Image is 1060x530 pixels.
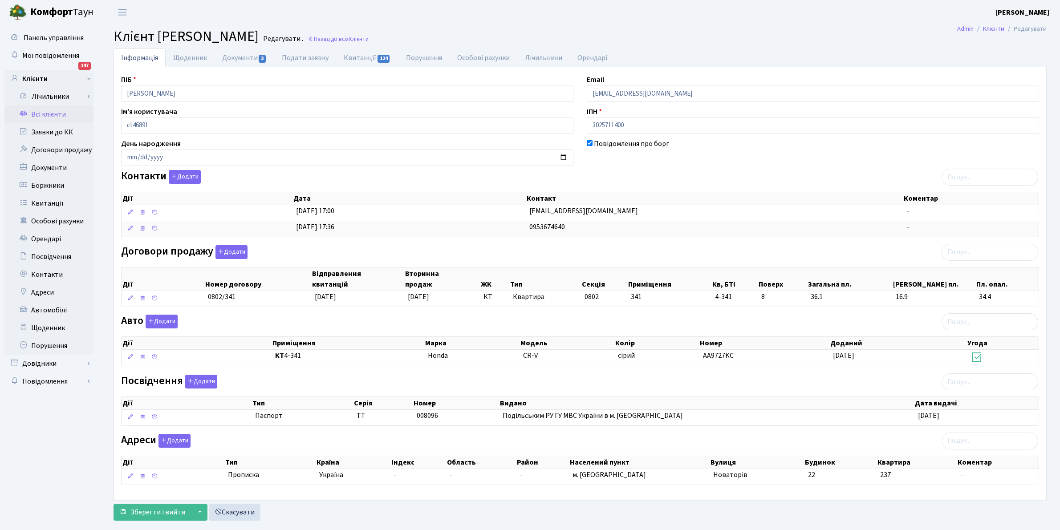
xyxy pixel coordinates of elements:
[428,351,448,360] span: Honda
[213,243,248,259] a: Додати
[308,35,369,43] a: Назад до всіхКлієнти
[581,267,627,291] th: Секція
[185,375,217,388] button: Посвідчення
[398,49,450,67] a: Порушення
[829,337,967,349] th: Доданий
[121,245,248,259] label: Договори продажу
[892,267,975,291] th: [PERSON_NAME] пл.
[4,47,93,65] a: Мої повідомлення147
[215,245,248,259] button: Договори продажу
[523,351,538,360] span: CR-V
[513,292,577,302] span: Квартира
[404,267,480,291] th: Вторинна продаж
[296,222,334,232] span: [DATE] 17:36
[166,49,215,67] a: Щоденник
[618,351,635,360] span: сірий
[143,313,178,329] a: Додати
[24,33,84,43] span: Панель управління
[208,292,236,302] span: 0802/341
[114,26,259,47] span: Клієнт [PERSON_NAME]
[942,313,1038,330] input: Пошук...
[903,192,1039,205] th: Коментар
[896,292,972,302] span: 16.9
[833,351,854,360] span: [DATE]
[22,51,79,61] span: Мої повідомлення
[4,319,93,337] a: Щоденник
[311,267,404,291] th: Відправлення квитанцій
[811,292,889,302] span: 36.1
[4,141,93,159] a: Договори продажу
[121,170,201,184] label: Контакти
[975,267,1038,291] th: Пл. опал.
[4,105,93,123] a: Всі клієнти
[114,504,191,521] button: Зберегти і вийти
[30,5,73,19] b: Комфорт
[761,292,804,302] span: 8
[121,138,181,149] label: День народження
[30,5,93,20] span: Таун
[569,456,710,469] th: Населений пункт
[480,267,509,291] th: ЖК
[274,49,336,67] a: Подати заявку
[627,267,711,291] th: Приміщення
[587,74,604,85] label: Email
[228,470,259,480] span: Прописка
[167,169,201,184] a: Додати
[319,470,387,480] span: Україна
[292,192,526,205] th: Дата
[255,411,350,421] span: Паспорт
[114,49,166,67] a: Інформація
[807,267,892,291] th: Загальна пл.
[209,504,260,521] a: Скасувати
[390,456,446,469] th: Індекс
[699,337,829,349] th: Номер
[906,206,909,216] span: -
[957,456,1039,469] th: Коментар
[353,397,413,409] th: Серія
[296,206,334,216] span: [DATE] 17:00
[417,411,438,421] span: 008096
[703,351,734,360] span: AA9727KC
[122,397,252,409] th: Дії
[804,456,877,469] th: Будинок
[944,20,1060,38] nav: breadcrumb
[261,35,303,43] small: Редагувати .
[215,49,274,67] a: Документи
[122,337,272,349] th: Дії
[711,267,758,291] th: Кв, БТІ
[758,267,807,291] th: Поверх
[158,434,191,448] button: Адреси
[942,244,1038,261] input: Пошук...
[275,351,421,361] span: 4-341
[259,55,266,63] span: 3
[224,456,316,469] th: Тип
[450,49,517,67] a: Особові рахунки
[156,432,191,448] a: Додати
[503,411,683,421] span: Подільським РУ ГУ МВС України в м. [GEOGRAPHIC_DATA]
[275,351,284,360] b: КТ
[918,411,939,421] span: [DATE]
[520,470,523,480] span: -
[4,230,93,248] a: Орендарі
[713,470,747,480] span: Новаторів
[413,397,499,409] th: Номер
[10,88,93,105] a: Лічильники
[146,315,178,328] button: Авто
[336,49,398,67] a: Квитанції
[349,35,369,43] span: Клієнти
[509,267,581,291] th: Тип
[631,292,642,302] span: 341
[272,337,424,349] th: Приміщення
[121,434,191,448] label: Адреси
[4,301,93,319] a: Автомобілі
[4,159,93,177] a: Документи
[614,337,699,349] th: Колір
[529,206,638,216] span: [EMAIL_ADDRESS][DOMAIN_NAME]
[316,456,390,469] th: Країна
[446,456,516,469] th: Область
[121,375,217,388] label: Посвідчення
[183,373,217,389] a: Додати
[4,372,93,390] a: Повідомлення
[121,106,177,117] label: Ім'я користувача
[169,170,201,184] button: Контакти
